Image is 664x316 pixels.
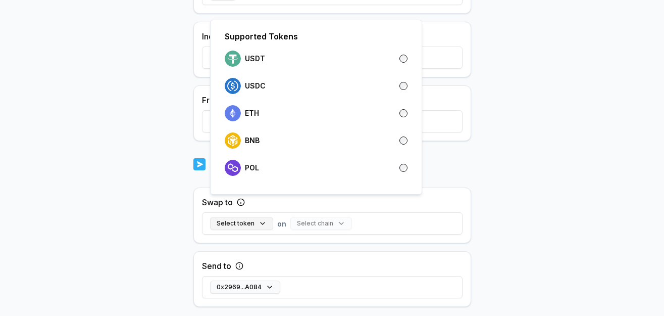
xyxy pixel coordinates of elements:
p: USDT [245,55,265,63]
p: POL [245,164,259,172]
div: Select token [210,20,422,195]
img: logo [193,157,206,171]
img: logo [225,78,241,94]
img: logo [225,132,241,149]
img: logo [225,105,241,121]
p: ETH [245,109,259,117]
p: BNB [245,137,260,145]
label: Swap to [202,196,233,208]
label: Incoming Funds [202,30,261,42]
img: logo [225,51,241,67]
p: Action [210,157,238,171]
img: logo [225,160,241,176]
span: on [277,218,286,229]
label: Send to [202,260,231,272]
label: From [202,94,222,106]
button: 0x2969...A084 [210,281,280,294]
p: Supported Tokens [225,30,298,42]
p: USDC [245,82,266,90]
button: Select token [210,217,273,230]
